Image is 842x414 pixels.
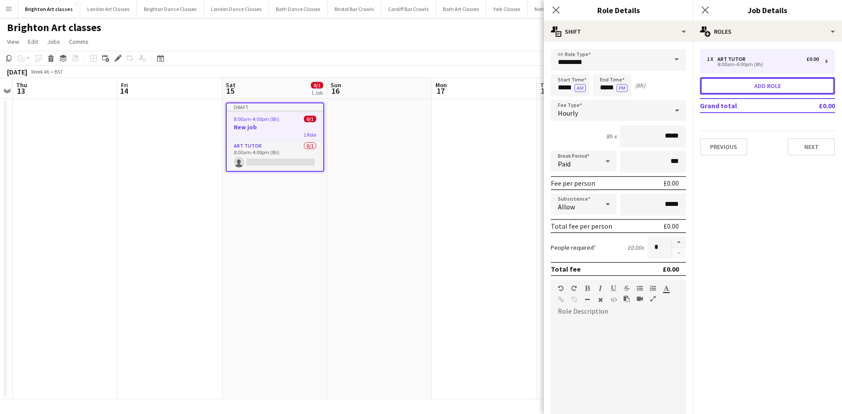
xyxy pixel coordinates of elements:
[635,81,645,89] div: (8h)
[637,285,643,292] button: Unordered List
[80,0,137,18] button: London Art Classes
[707,62,819,67] div: 8:00am-4:00pm (8h)
[16,81,27,89] span: Thu
[528,0,587,18] button: Nottingham Classes
[693,4,842,16] h3: Job Details
[637,295,643,302] button: Insert video
[584,296,590,303] button: Horizontal Line
[43,36,64,47] a: Jobs
[65,36,92,47] a: Comms
[18,0,80,18] button: Brighton Art classes
[204,0,269,18] button: London Dance Classes
[227,103,323,110] div: Draft
[486,0,528,18] button: York Classes
[551,179,595,188] div: Fee per person
[4,36,23,47] a: View
[624,285,630,292] button: Strikethrough
[329,86,341,96] span: 16
[672,237,686,248] button: Increase
[121,81,128,89] span: Fri
[7,67,27,76] div: [DATE]
[610,285,617,292] button: Underline
[663,285,669,292] button: Text Color
[539,86,550,96] span: 18
[650,295,656,302] button: Fullscreen
[304,116,316,122] span: 0/1
[311,82,323,88] span: 0/1
[381,0,436,18] button: Cardiff Bar Crawls
[269,0,328,18] button: Bath Dance Classes
[47,38,60,46] span: Jobs
[544,4,693,16] h3: Role Details
[793,99,835,113] td: £0.00
[700,99,793,113] td: Grand total
[225,86,235,96] span: 15
[436,0,486,18] button: Bath Art Classes
[7,38,19,46] span: View
[137,0,204,18] button: Brighton Dance Classes
[650,285,656,292] button: Ordered List
[331,81,341,89] span: Sun
[28,38,38,46] span: Edit
[234,116,279,122] span: 8:00am-4:00pm (8h)
[558,285,564,292] button: Undo
[700,77,835,95] button: Add role
[558,202,575,211] span: Allow
[544,21,693,42] div: Shift
[624,295,630,302] button: Paste as plain text
[610,296,617,303] button: HTML Code
[558,109,578,117] span: Hourly
[328,0,381,18] button: Bristol Bar Crawls
[806,56,819,62] div: £0.00
[435,81,447,89] span: Mon
[597,285,603,292] button: Italic
[227,123,323,131] h3: New job
[717,56,749,62] div: Art Tutor
[551,265,581,273] div: Total fee
[606,132,617,140] div: 8h x
[551,222,612,230] div: Total fee per person
[227,141,323,171] app-card-role: Art Tutor0/18:00am-4:00pm (8h)
[311,89,323,96] div: 1 Job
[7,21,101,34] h1: Brighton Art classes
[54,68,63,75] div: BST
[707,56,717,62] div: 1 x
[788,138,835,156] button: Next
[551,244,596,251] label: People required
[571,285,577,292] button: Redo
[693,21,842,42] div: Roles
[434,86,447,96] span: 17
[226,103,324,172] app-job-card: Draft8:00am-4:00pm (8h)0/1New job1 RoleArt Tutor0/18:00am-4:00pm (8h)
[25,36,42,47] a: Edit
[628,244,644,251] div: £0.00 x
[69,38,89,46] span: Comms
[120,86,128,96] span: 14
[15,86,27,96] span: 13
[584,285,590,292] button: Bold
[558,159,571,168] span: Paid
[663,265,679,273] div: £0.00
[664,222,679,230] div: £0.00
[540,81,550,89] span: Tue
[574,84,586,92] button: AM
[226,81,235,89] span: Sat
[303,131,316,138] span: 1 Role
[29,68,51,75] span: Week 46
[664,179,679,188] div: £0.00
[597,296,603,303] button: Clear Formatting
[617,84,628,92] button: PM
[700,138,747,156] button: Previous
